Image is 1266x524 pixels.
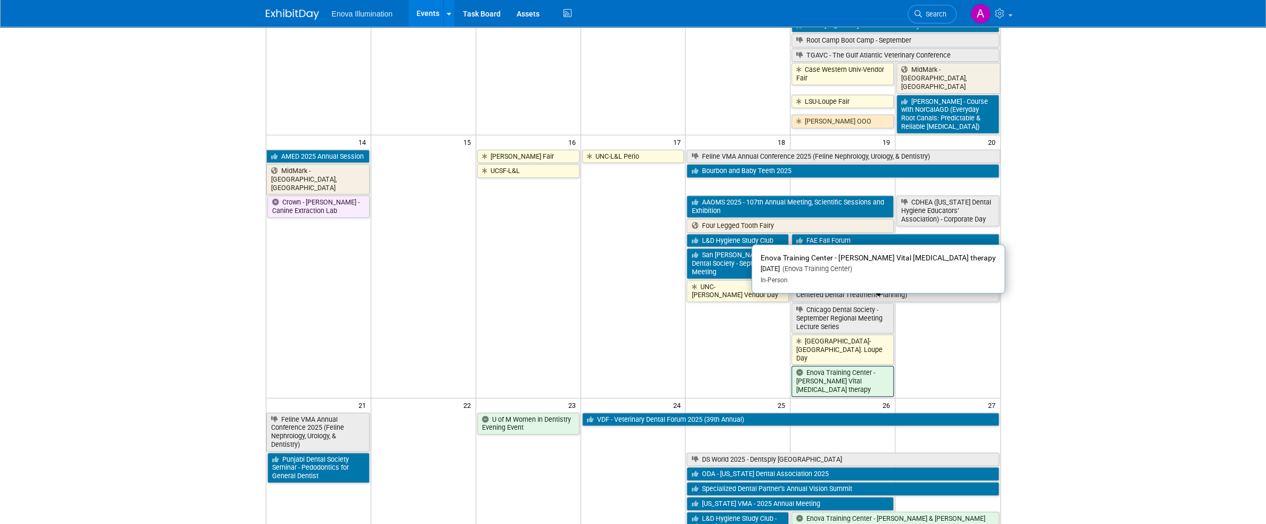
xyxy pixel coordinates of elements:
[267,453,370,483] a: Punjabi Dental Society Seminar - Pedodontics for General Dentist
[687,482,999,496] a: Specialized Dental Partner’s Annual Vision Summit
[761,265,996,274] div: [DATE]
[777,398,790,412] span: 25
[791,234,999,248] a: FAE Fall Forum
[896,195,999,226] a: CDHEA ([US_STATE] Dental Hygiene Educators’ Association) - Corporate Day
[687,453,999,466] a: DS World 2025 - Dentsply [GEOGRAPHIC_DATA]
[567,398,581,412] span: 23
[791,334,894,365] a: [GEOGRAPHIC_DATA]-[GEOGRAPHIC_DATA]. Loupe Day
[687,467,999,481] a: ODA - [US_STATE] Dental Association 2025
[791,366,894,396] a: Enova Training Center - [PERSON_NAME] Vital [MEDICAL_DATA] therapy
[687,234,789,248] a: L&D Hygiene Study Club
[332,10,393,18] span: Enova Illumination
[462,135,476,149] span: 15
[687,195,894,217] a: AAOMS 2025 - 107th Annual Meeting, Scientific Sessions and Exhibition
[761,276,788,284] span: In-Person
[791,48,999,62] a: TGAVC - The Gulf Atlantic Veterinary Conference
[687,497,894,511] a: [US_STATE] VMA - 2025 Annual Meeting
[881,135,895,149] span: 19
[791,34,999,47] a: Root Camp Boot Camp - September
[266,9,319,20] img: ExhibitDay
[777,135,790,149] span: 18
[687,280,789,302] a: UNC-[PERSON_NAME] Vendor Day
[780,265,852,273] span: (Enova Training Center)
[687,164,999,178] a: Bourbon and Baby Teeth 2025
[672,135,685,149] span: 17
[582,150,684,163] a: UNC-L&L Perio
[987,398,1000,412] span: 27
[896,63,1000,93] a: MidMark - [GEOGRAPHIC_DATA], [GEOGRAPHIC_DATA]
[791,63,894,85] a: Case Western Univ-Vendor Fair
[922,10,946,18] span: Search
[791,303,894,333] a: Chicago Dental Society - September Regional Meeting Lecture Series
[567,135,581,149] span: 16
[477,413,579,435] a: U of M Women In Dentistry Evening Event
[477,164,579,178] a: UCSF-L&L
[266,164,370,194] a: MidMark - [GEOGRAPHIC_DATA], [GEOGRAPHIC_DATA]
[881,398,895,412] span: 26
[672,398,685,412] span: 24
[266,413,370,452] a: Feline VMA Annual Conference 2025 (Feline Nephrology, Urology, & Dentistry)
[761,253,996,262] span: Enova Training Center - [PERSON_NAME] Vital [MEDICAL_DATA] therapy
[582,413,999,427] a: VDF - Veterinary Dental Forum 2025 (39th Annual)
[462,398,476,412] span: 22
[896,95,999,134] a: [PERSON_NAME] - Course with NorCalAGD (Everyday Root Canals: Predictable & Reliable [MEDICAL_DATA])
[687,150,1000,163] a: Feline VMA Annual Conference 2025 (Feline Nephrology, Urology, & Dentistry)
[266,150,370,163] a: AMED 2025 Annual Session
[267,195,370,217] a: Crown - [PERSON_NAME] - Canine Extraction Lab
[908,5,957,23] a: Search
[791,114,894,128] a: [PERSON_NAME] OOO
[687,219,894,233] a: Four Legged Tooth Fairy
[791,95,894,109] a: LSU-Loupe Fair
[357,135,371,149] span: 14
[477,150,579,163] a: [PERSON_NAME] Fair
[987,135,1000,149] span: 20
[357,398,371,412] span: 21
[687,248,789,279] a: San [PERSON_NAME] Dental Society - September Meeting
[970,4,991,24] img: Abby Nelson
